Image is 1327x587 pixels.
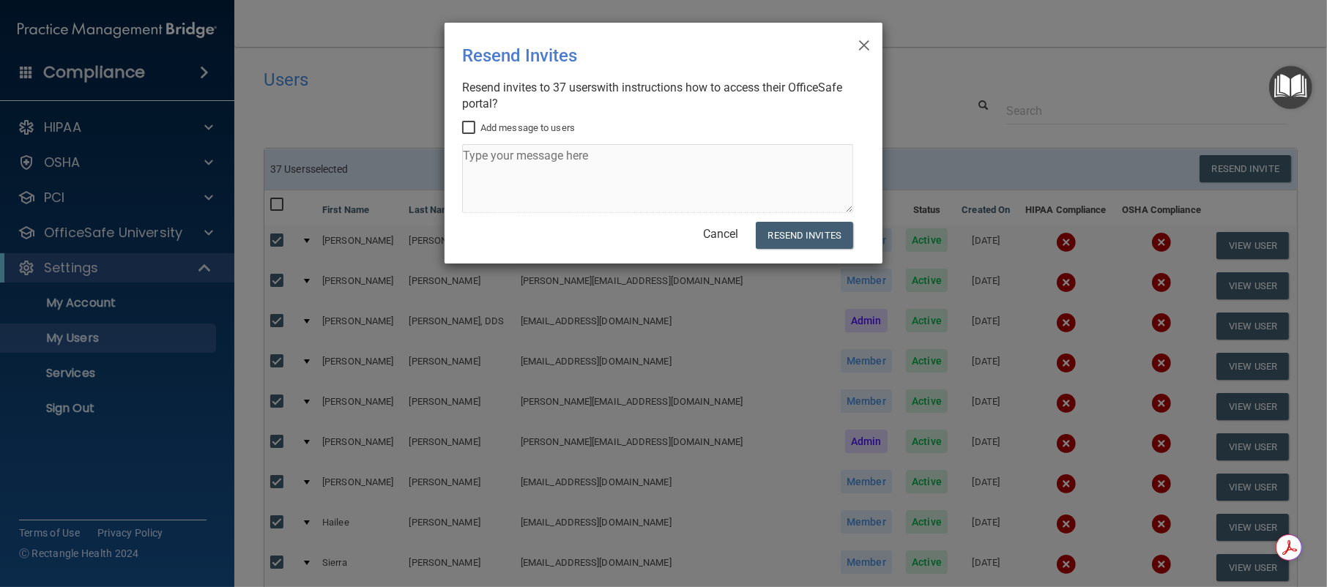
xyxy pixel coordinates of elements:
div: Resend invites to 37 user with instructions how to access their OfficeSafe portal? [462,80,853,112]
label: Add message to users [462,119,575,137]
div: Resend Invites [462,34,805,77]
span: s [591,81,597,94]
button: Resend Invites [756,222,853,249]
span: × [858,29,871,58]
a: Cancel [703,227,738,241]
input: Add message to users [462,122,479,134]
button: Open Resource Center [1269,66,1312,109]
iframe: Drift Widget Chat Controller [1074,483,1309,542]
